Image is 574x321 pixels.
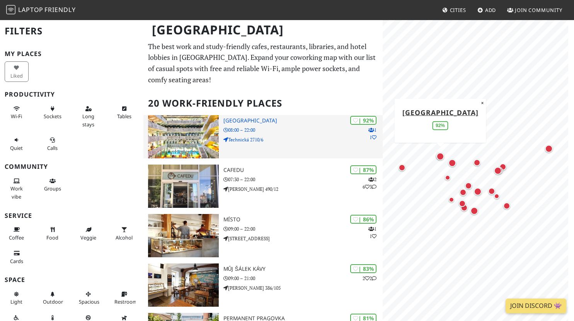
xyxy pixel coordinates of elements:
h3: Cafedu [223,167,383,173]
button: Tables [112,102,136,123]
div: | 92% [350,116,376,125]
button: Long stays [77,102,100,131]
span: Spacious [79,298,99,305]
div: Map marker [467,203,482,219]
div: | 83% [350,264,376,273]
p: 09:00 – 21:00 [223,275,383,282]
div: Map marker [470,184,485,199]
div: | 86% [350,215,376,224]
div: Map marker [492,163,507,178]
p: Technická 2710/6 [223,136,383,143]
p: 09:00 – 22:00 [223,225,383,233]
button: Light [5,288,29,308]
div: Map marker [455,196,470,211]
p: [PERSON_NAME] 386/105 [223,284,383,292]
div: Map marker [489,189,504,204]
h3: Productivity [5,91,139,98]
div: Map marker [433,149,448,164]
div: Map marker [541,141,557,156]
span: Laptop [18,5,43,14]
button: Cards [5,247,29,267]
h2: 20 Work-Friendly Places [148,92,378,115]
button: Spacious [77,288,100,308]
a: Add [474,3,499,17]
button: Alcohol [112,223,136,244]
span: Video/audio calls [47,144,58,151]
p: [STREET_ADDRESS] [223,235,383,242]
h3: Service [5,212,139,219]
button: Restroom [112,288,136,308]
span: Add [485,7,496,14]
span: Cities [450,7,466,14]
button: Food [41,223,65,244]
p: The best work and study-friendly cafes, restaurants, libraries, and hotel lobbies in [GEOGRAPHIC_... [148,41,378,85]
span: Power sockets [44,113,61,120]
div: Map marker [499,198,514,214]
h1: [GEOGRAPHIC_DATA] [146,19,381,41]
div: Map marker [444,192,459,207]
a: Cities [439,3,469,17]
span: Restroom [114,298,137,305]
div: 92% [433,121,448,130]
h3: My Places [5,50,139,58]
button: Calls [41,134,65,154]
div: Map marker [461,178,476,194]
p: 1 1 [368,225,376,240]
div: Map marker [484,183,499,199]
button: Work vibe [5,175,29,203]
span: Outdoor area [43,298,63,305]
h3: Místo [223,216,383,223]
p: 07:30 – 22:00 [223,176,383,183]
button: Groups [41,175,65,195]
a: [GEOGRAPHIC_DATA] [402,107,479,117]
span: Food [46,234,58,241]
h3: [GEOGRAPHIC_DATA] [223,117,383,124]
div: | 87% [350,165,376,174]
a: Join Community [504,3,565,17]
div: Map marker [394,160,410,175]
span: Veggie [80,234,96,241]
button: Outdoor [41,288,65,308]
span: Coffee [9,234,24,241]
button: Coffee [5,223,29,244]
div: Map marker [432,148,447,164]
button: Veggie [77,223,100,244]
span: Join Community [515,7,562,14]
span: Alcohol [116,234,133,241]
a: National Library of Technology | 92% 11 [GEOGRAPHIC_DATA] 08:00 – 22:00 Technická 2710/6 [143,115,383,158]
img: Můj šálek kávy [148,263,218,307]
p: [PERSON_NAME] 490/12 [223,185,383,193]
p: 08:00 – 22:00 [223,126,383,134]
div: Map marker [440,170,455,185]
button: Close popup [479,99,486,107]
span: People working [10,185,23,200]
h2: Filters [5,19,139,43]
span: Quiet [10,144,23,151]
span: Natural light [10,298,22,305]
h3: Community [5,163,139,170]
span: Credit cards [10,258,23,265]
div: Map marker [495,159,511,175]
a: Místo | 86% 11 Místo 09:00 – 22:00 [STREET_ADDRESS] [143,214,383,257]
h3: Space [5,276,139,284]
div: Map marker [455,185,471,200]
img: Místo [148,214,218,257]
div: Map marker [469,155,485,170]
span: Group tables [44,185,61,192]
span: Stable Wi-Fi [11,113,22,120]
div: Map marker [456,200,472,216]
a: Můj šálek kávy | 83% 22 Můj šálek kávy 09:00 – 21:00 [PERSON_NAME] 386/105 [143,263,383,307]
span: Friendly [44,5,75,14]
button: Quiet [5,134,29,154]
img: Cafedu [148,165,218,208]
a: LaptopFriendly LaptopFriendly [6,3,76,17]
button: Wi-Fi [5,102,29,123]
p: 1 1 [368,126,376,141]
img: LaptopFriendly [6,5,15,14]
div: Map marker [445,155,460,171]
div: Map marker [490,163,506,178]
p: 2 6 3 [363,176,376,190]
a: Cafedu | 87% 263 Cafedu 07:30 – 22:00 [PERSON_NAME] 490/12 [143,165,383,208]
button: Sockets [41,102,65,123]
span: Work-friendly tables [117,113,131,120]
